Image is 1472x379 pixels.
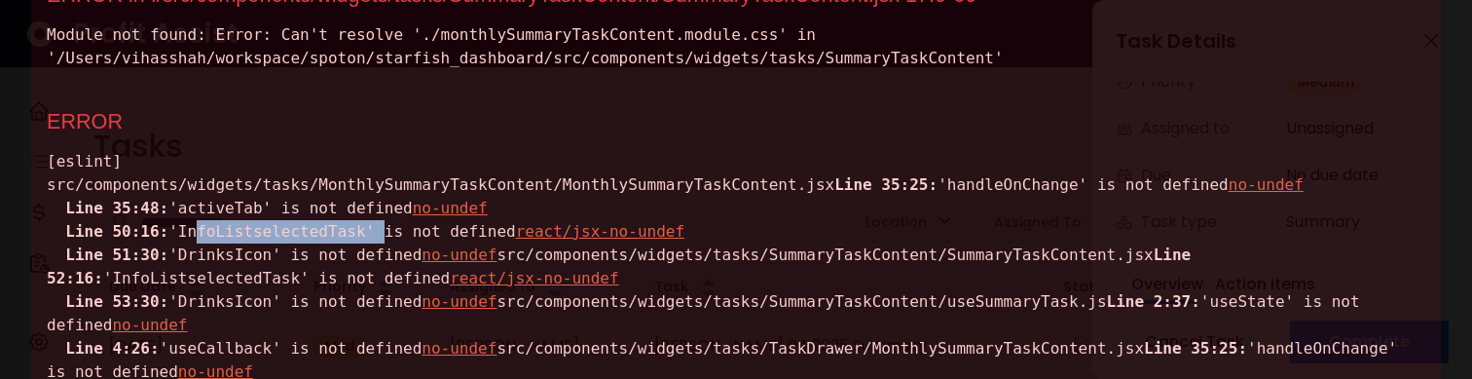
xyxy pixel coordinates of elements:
[47,23,1425,70] div: Module not found: Error: Can't resolve './monthlySummaryTaskContent.module.css' in '/Users/vihass...
[1144,339,1247,358] span: Line 35:25:
[413,199,488,217] u: no-undef
[1107,292,1200,311] span: Line 2:37:
[516,222,684,241] u: react/jsx-no-undef
[47,109,1425,134] div: ERROR
[422,292,497,311] u: no-undef
[65,199,168,217] span: Line 35:48:
[422,246,497,264] u: no-undef
[1229,175,1304,194] u: no-undef
[112,316,187,334] u: no-undef
[422,339,497,358] u: no-undef
[65,292,168,311] span: Line 53:30:
[65,339,159,358] span: Line 4:26:
[450,269,618,287] u: react/jsx-no-undef
[65,246,168,264] span: Line 51:30:
[65,222,168,241] span: Line 50:16:
[834,175,938,194] span: Line 35:25:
